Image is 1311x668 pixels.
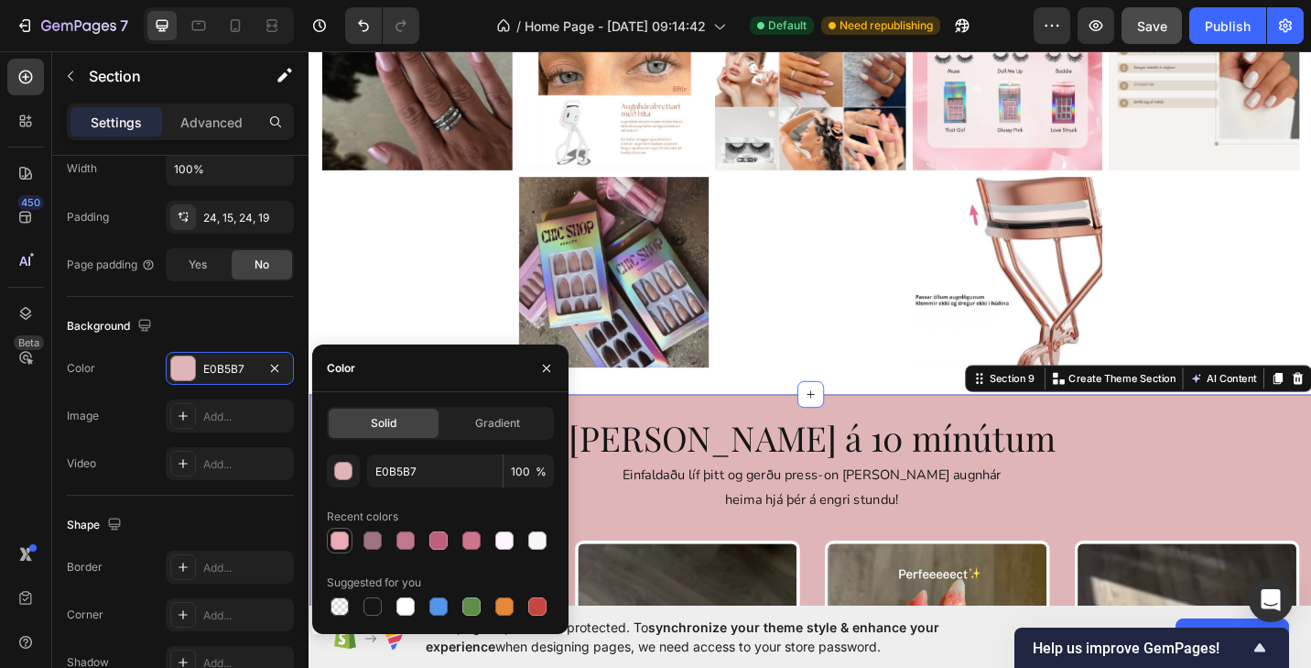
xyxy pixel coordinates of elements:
button: 7 [7,7,136,44]
input: Auto [167,152,293,185]
p: Einfaldaðu líf þitt og gerðu press-on [PERSON_NAME] augnhár [19,454,1083,481]
div: 24, 15, 24, 19 [203,210,289,226]
button: Save [1121,7,1182,44]
div: Border [67,559,103,575]
p: Advanced [180,113,243,132]
img: gempages_507288715299652487-b7109ef4-807c-4ef3-9798-9e3e5faa94f9.png [230,140,439,349]
div: Open Intercom Messenger [1249,578,1293,622]
button: Show survey - Help us improve GemPages! [1033,637,1271,659]
h2: [PERSON_NAME] á 10 mínútum [17,400,1085,453]
div: Padding [67,209,109,225]
div: Suggested for you [327,575,421,591]
button: AI Content [961,350,1042,372]
p: heima hjá þér á engri stundu! [19,481,1083,508]
p: 7 [120,15,128,37]
div: Add... [203,608,289,624]
span: Home Page - [DATE] 09:14:42 [525,16,706,36]
span: Need republishing [840,17,933,34]
iframe: Design area [309,49,1311,608]
p: Settings [91,113,142,132]
button: Publish [1189,7,1266,44]
div: Page padding [67,257,156,273]
div: Width [67,160,97,177]
input: Eg: FFFFFF [367,454,503,487]
span: Yes [189,257,207,273]
span: / [516,16,521,36]
div: Shape [67,513,125,538]
div: Color [327,360,355,377]
div: Image [67,408,99,424]
div: Section 9 [742,353,798,369]
div: Video [67,455,96,472]
div: Add... [203,456,289,473]
span: Your page is password protected. To when designing pages, we need access to your store password. [426,618,1011,656]
div: Undo/Redo [345,7,419,44]
span: No [255,257,269,273]
div: E0B5B7 [203,361,256,378]
div: Add... [203,560,289,576]
span: synchronize your theme style & enhance your experience [426,619,939,654]
div: Recent colors [327,509,398,525]
span: Save [1137,18,1167,34]
span: Solid [371,415,396,432]
span: Default [768,17,807,34]
div: Background [67,314,156,339]
span: % [536,464,547,480]
span: Help us improve GemPages! [1033,640,1249,657]
button: Allow access [1176,619,1289,655]
div: Corner [67,607,103,623]
div: Publish [1205,16,1251,36]
div: Add... [203,409,289,425]
div: Color [67,360,95,377]
div: Beta [14,335,44,350]
p: Create Theme Section [832,353,949,369]
img: gempages_507288715299652487-a52c733d-4336-4cb5-901f-21911f29c039.png [661,140,870,349]
div: 450 [17,195,44,210]
span: Gradient [475,415,520,432]
p: Section [89,65,239,87]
